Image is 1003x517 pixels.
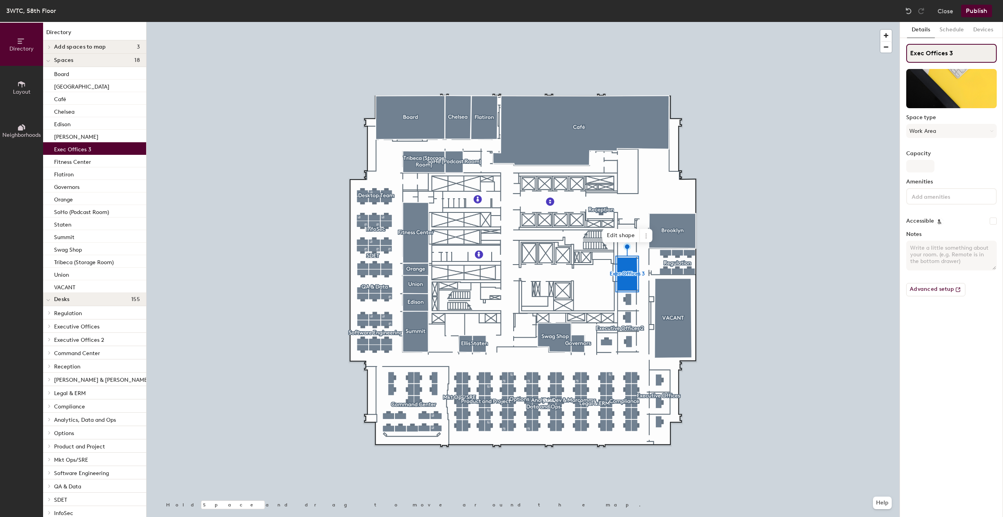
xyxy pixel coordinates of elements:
[54,194,73,203] p: Orange
[2,132,41,138] span: Neighborhoods
[43,28,146,40] h1: Directory
[935,22,969,38] button: Schedule
[906,124,997,138] button: Work Area
[54,390,86,397] span: Legal & ERM
[54,219,71,228] p: Staten
[54,457,88,463] span: Mkt Ops/SRE
[54,144,91,153] p: Exec Offices 3
[134,57,140,63] span: 18
[54,497,67,503] span: SDET
[54,131,98,140] p: [PERSON_NAME]
[938,5,953,17] button: Close
[54,232,74,241] p: Summit
[54,257,114,266] p: Tribeca (Storage Room)
[54,417,116,423] span: Analytics, Data and Ops
[54,244,82,253] p: Swag Shop
[54,44,106,50] span: Add spaces to map
[54,510,73,517] span: InfoSec
[602,229,640,242] span: Edit shape
[54,443,105,450] span: Product and Project
[54,310,82,317] span: Regulation
[131,296,140,303] span: 155
[54,81,109,90] p: [GEOGRAPHIC_DATA]
[54,119,71,128] p: Edison
[54,57,74,63] span: Spaces
[54,106,74,115] p: Chelsea
[54,470,109,477] span: Software Engineering
[54,269,69,278] p: Union
[969,22,998,38] button: Devices
[906,151,997,157] label: Capacity
[917,7,925,15] img: Redo
[9,45,34,52] span: Directory
[906,283,965,296] button: Advanced setup
[906,231,997,238] label: Notes
[6,6,56,16] div: 3WTC, 58th Floor
[906,218,934,224] label: Accessible
[54,156,91,165] p: Fitness Center
[910,191,981,201] input: Add amenities
[54,483,81,490] span: QA & Data
[137,44,140,50] span: 3
[54,377,149,383] span: [PERSON_NAME] & [PERSON_NAME]
[54,169,74,178] p: Flatiron
[13,89,31,95] span: Layout
[54,296,69,303] span: Desks
[54,350,100,357] span: Command Center
[54,181,80,190] p: Governors
[54,430,74,437] span: Options
[54,69,69,78] p: Board
[54,282,75,291] p: VACANT
[54,207,109,216] p: SoHo (Podcast Room)
[905,7,912,15] img: Undo
[54,94,66,103] p: Café
[961,5,992,17] button: Publish
[54,403,85,410] span: Compliance
[907,22,935,38] button: Details
[54,337,104,343] span: Executive Offices 2
[54,363,80,370] span: Reception
[906,179,997,185] label: Amenities
[54,323,100,330] span: Executive Offices
[873,497,892,509] button: Help
[906,114,997,121] label: Space type
[906,69,997,108] img: The space named Exec Offices 3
